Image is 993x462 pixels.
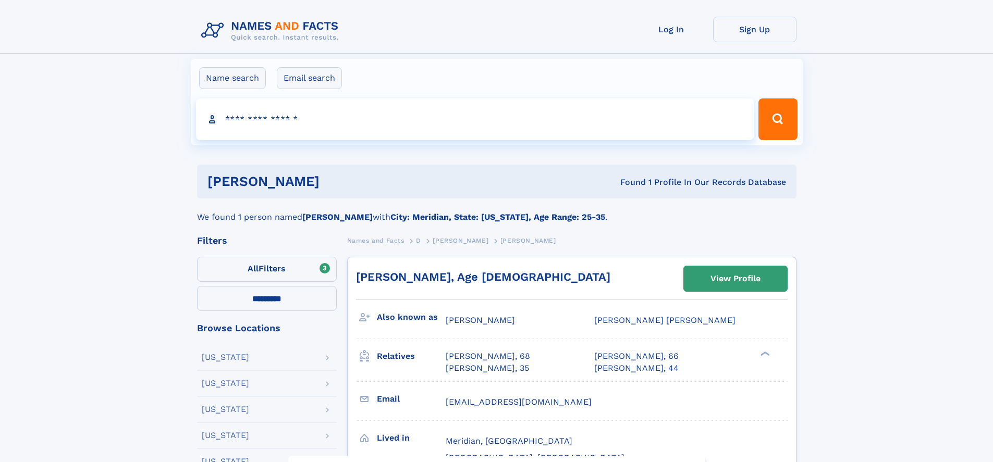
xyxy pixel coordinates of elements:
[377,390,446,408] h3: Email
[500,237,556,244] span: [PERSON_NAME]
[199,67,266,89] label: Name search
[197,257,337,282] label: Filters
[302,212,373,222] b: [PERSON_NAME]
[377,347,446,365] h3: Relatives
[433,237,488,244] span: [PERSON_NAME]
[446,363,529,374] a: [PERSON_NAME], 35
[197,198,796,223] div: We found 1 person named with .
[594,351,679,362] a: [PERSON_NAME], 66
[433,234,488,247] a: [PERSON_NAME]
[758,98,797,140] button: Search Button
[202,379,249,388] div: [US_STATE]
[710,267,761,291] div: View Profile
[390,212,605,222] b: City: Meridian, State: [US_STATE], Age Range: 25-35
[207,175,470,188] h1: [PERSON_NAME]
[758,351,770,357] div: ❯
[202,405,249,414] div: [US_STATE]
[202,353,249,361] div: [US_STATE]
[416,237,421,244] span: D
[196,98,754,140] input: search input
[197,323,337,333] div: Browse Locations
[197,236,337,245] div: Filters
[197,17,347,45] img: Logo Names and Facts
[377,429,446,447] h3: Lived in
[630,17,713,42] a: Log In
[470,177,786,188] div: Found 1 Profile In Our Records Database
[347,234,404,247] a: Names and Facts
[713,17,796,42] a: Sign Up
[446,397,592,407] span: [EMAIL_ADDRESS][DOMAIN_NAME]
[446,351,530,362] a: [PERSON_NAME], 68
[248,264,259,273] span: All
[202,431,249,440] div: [US_STATE]
[277,67,342,89] label: Email search
[446,315,515,325] span: [PERSON_NAME]
[684,266,787,291] a: View Profile
[416,234,421,247] a: D
[446,436,572,446] span: Meridian, [GEOGRAPHIC_DATA]
[377,308,446,326] h3: Also known as
[594,315,735,325] span: [PERSON_NAME] [PERSON_NAME]
[594,363,679,374] a: [PERSON_NAME], 44
[356,270,610,283] a: [PERSON_NAME], Age [DEMOGRAPHIC_DATA]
